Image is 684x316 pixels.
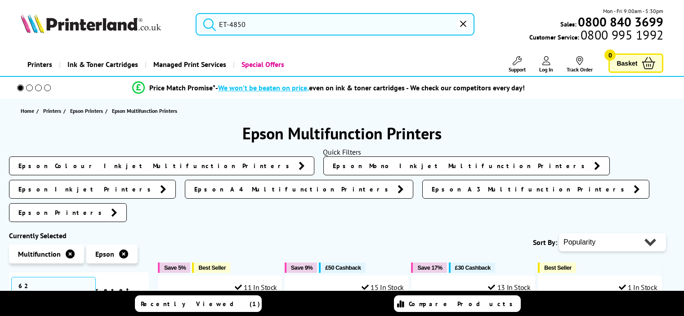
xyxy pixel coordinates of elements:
span: Epson Multifunction Printers [112,107,177,114]
span: 62 Products Found [11,277,96,311]
span: Basket [617,57,637,69]
span: Save 17% [417,264,442,271]
span: Best Seller [198,264,226,271]
button: £50 Cashback [319,263,365,273]
a: Epson A3 Multifunction Printers [422,180,649,199]
a: Special Offers [233,53,291,76]
span: Price Match Promise* [149,83,215,92]
div: - even on ink & toner cartridges - We check our competitors every day! [215,83,525,92]
a: Epson A4 Multifunction Printers [185,180,413,199]
a: Epson Printers [9,203,127,222]
a: 0800 840 3699 [577,18,663,26]
div: Quick Filters [9,147,675,156]
span: Ink & Toner Cartridges [67,53,138,76]
a: Printers [21,53,59,76]
span: Epson A3 Multifunction Printers [432,185,629,194]
div: 1 In Stock [619,283,657,292]
h1: Epson Multifunction Printers [9,123,675,144]
span: 0800 995 1992 [579,31,663,39]
button: Best Seller [538,263,576,273]
div: 13 In Stock [488,283,530,292]
span: Save 5% [164,264,186,271]
span: Epson Mono Inkjet Multifunction Printers [333,161,590,170]
div: 11 In Stock [235,283,277,292]
a: Home [21,106,36,116]
a: Log In [539,56,553,73]
a: Compare Products [394,295,521,312]
button: Save 17% [411,263,447,273]
span: Compare Products [409,300,518,308]
a: Ink & Toner Cartridges [59,53,145,76]
span: Epson Printers [70,106,103,116]
a: Epson Colour Inkjet Multifunction Printers [9,156,314,175]
span: Mon - Fri 9:00am - 5:30pm [603,7,663,15]
span: Log In [539,66,553,73]
span: Epson [95,249,114,258]
div: 15 In Stock [362,283,404,292]
span: Printers [43,106,61,116]
b: 0800 840 3699 [578,13,663,30]
a: Epson Printers [70,106,105,116]
span: 0 [604,49,616,61]
span: Best Seller [544,264,572,271]
span: Epson Colour Inkjet Multifunction Printers [18,161,294,170]
span: Sort By: [533,238,557,247]
div: Currently Selected [9,231,149,240]
span: Support [509,66,526,73]
button: Save 5% [158,263,190,273]
a: Basket 0 [608,53,663,73]
span: £50 Cashback [325,264,361,271]
a: Track Order [567,56,593,73]
span: We won’t be beaten on price, [218,83,309,92]
input: Searc [196,13,474,36]
a: Managed Print Services [145,53,233,76]
span: Customer Service: [529,31,663,41]
a: Epson Mono Inkjet Multifunction Printers [323,156,610,175]
a: Printerland Logo [21,13,184,35]
span: Multifunction [18,249,61,258]
li: modal_Promise [4,80,653,96]
a: Support [509,56,526,73]
a: Epson Inkjet Printers [9,180,176,199]
span: Sales: [560,20,577,28]
span: Epson A4 Multifunction Printers [194,185,393,194]
a: Recently Viewed (1) [135,295,262,312]
img: Printerland Logo [21,13,161,33]
span: Epson Inkjet Printers [18,185,156,194]
span: Epson Printers [18,208,107,217]
button: Save 9% [285,263,317,273]
span: £30 Cashback [455,264,491,271]
span: Save 9% [291,264,313,271]
button: £30 Cashback [449,263,495,273]
a: Printers [43,106,63,116]
span: Recently Viewed (1) [141,300,260,308]
button: Best Seller [192,263,230,273]
a: reset filters [96,286,138,303]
